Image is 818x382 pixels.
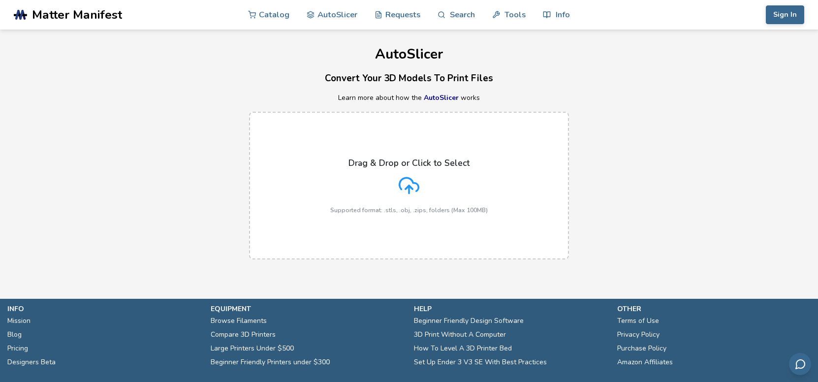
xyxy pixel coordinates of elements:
[211,355,330,369] a: Beginner Friendly Printers under $300
[789,353,811,375] button: Send feedback via email
[414,355,547,369] a: Set Up Ender 3 V3 SE With Best Practices
[7,314,31,328] a: Mission
[424,93,459,102] a: AutoSlicer
[414,314,524,328] a: Beginner Friendly Design Software
[414,342,512,355] a: How To Level A 3D Printer Bed
[32,8,122,22] span: Matter Manifest
[7,328,22,342] a: Blog
[617,314,659,328] a: Terms of Use
[330,207,488,214] p: Supported format: .stls, .obj, .zips, folders (Max 100MB)
[211,342,294,355] a: Large Printers Under $500
[7,355,56,369] a: Designers Beta
[211,304,404,314] p: equipment
[211,328,276,342] a: Compare 3D Printers
[414,328,506,342] a: 3D Print Without A Computer
[766,5,804,24] button: Sign In
[414,304,607,314] p: help
[617,304,811,314] p: other
[7,342,28,355] a: Pricing
[617,342,666,355] a: Purchase Policy
[348,158,470,168] p: Drag & Drop or Click to Select
[617,355,673,369] a: Amazon Affiliates
[7,304,201,314] p: info
[617,328,660,342] a: Privacy Policy
[211,314,267,328] a: Browse Filaments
